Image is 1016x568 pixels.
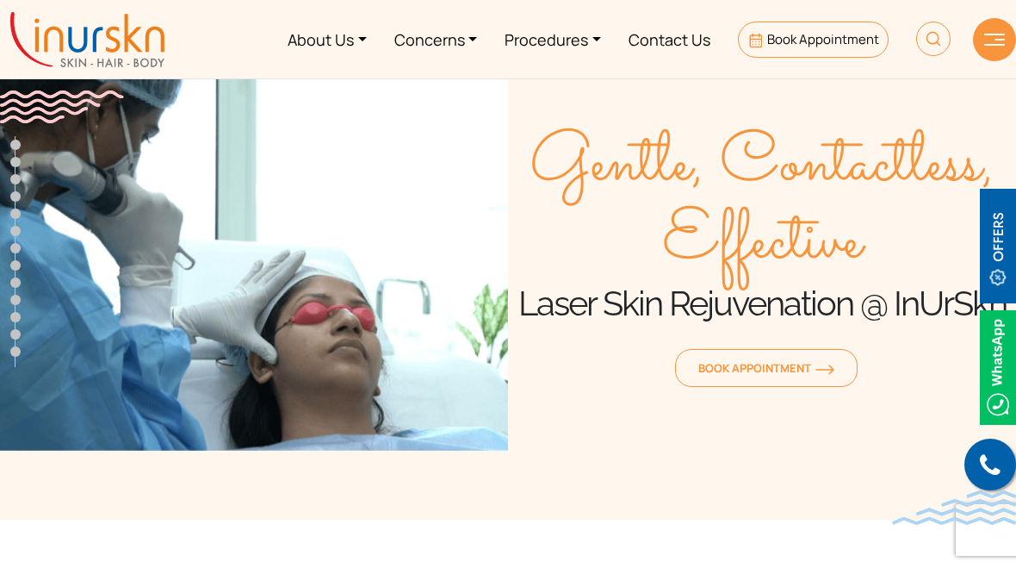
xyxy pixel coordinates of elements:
img: hamLine.svg [984,34,1005,46]
a: Concerns [381,7,492,72]
a: Book Appointment [738,22,889,58]
img: bluewave [892,490,1016,525]
img: orange-arrow [815,365,834,375]
span: Book Appointment [698,360,834,376]
a: About Us [274,7,381,72]
a: Contact Us [615,7,724,72]
h1: Laser Skin Rejuvenation @ InUrSkn [508,282,1016,325]
img: offerBt [980,189,1016,303]
img: HeaderSearch [916,22,951,56]
a: Procedures [491,7,615,72]
span: Book Appointment [767,30,879,48]
img: inurskn-logo [10,12,164,67]
span: Gentle, Contactless, Effective [508,127,1016,282]
a: Book Appointmentorange-arrow [675,349,858,387]
img: Whatsappicon [980,310,1016,425]
a: Whatsappicon [980,356,1016,375]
